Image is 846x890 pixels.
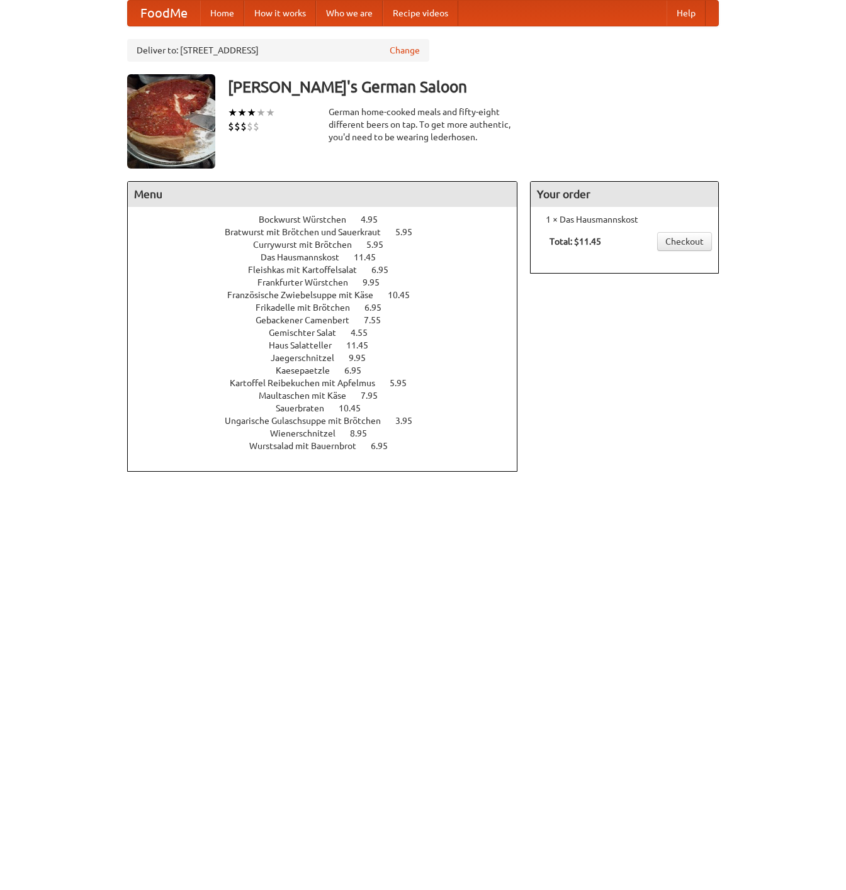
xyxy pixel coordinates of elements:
a: Haus Salatteller 11.45 [269,340,392,350]
a: Bratwurst mit Brötchen und Sauerkraut 5.95 [225,227,436,237]
a: Help [667,1,706,26]
span: Frikadelle mit Brötchen [256,303,363,313]
a: Fleishkas mit Kartoffelsalat 6.95 [248,265,412,275]
span: 5.95 [366,240,396,250]
span: Französische Zwiebelsuppe mit Käse [227,290,386,300]
span: 6.95 [364,303,394,313]
span: 6.95 [344,365,374,375]
a: Change [390,44,420,57]
span: Sauerbraten [276,403,337,413]
span: Ungarische Gulaschsuppe mit Brötchen [225,416,393,426]
a: FoodMe [128,1,200,26]
span: 9.95 [363,277,392,287]
span: 5.95 [390,378,419,388]
li: ★ [256,106,266,120]
a: Kaesepaetzle 6.95 [276,365,385,375]
span: 6.95 [371,265,401,275]
span: Kartoffel Reibekuchen mit Apfelmus [230,378,388,388]
a: Wurstsalad mit Bauernbrot 6.95 [249,441,411,451]
li: ★ [247,106,256,120]
a: Das Hausmannskost 11.45 [261,252,399,262]
span: Gebackener Camenbert [256,315,362,325]
span: 3.95 [395,416,425,426]
h4: Your order [531,182,718,207]
span: Gemischter Salat [269,328,349,338]
span: Fleishkas mit Kartoffelsalat [248,265,369,275]
li: ★ [266,106,275,120]
a: Gebackener Camenbert 7.55 [256,315,404,325]
span: 4.95 [361,214,390,225]
a: Who we are [316,1,383,26]
li: ★ [228,106,237,120]
a: Sauerbraten 10.45 [276,403,384,413]
a: Frikadelle mit Brötchen 6.95 [256,303,405,313]
li: $ [234,120,240,133]
h3: [PERSON_NAME]'s German Saloon [228,74,719,99]
h4: Menu [128,182,517,207]
span: 10.45 [388,290,422,300]
span: Jaegerschnitzel [271,353,347,363]
li: $ [228,120,234,133]
a: How it works [244,1,316,26]
a: Gemischter Salat 4.55 [269,328,391,338]
span: 7.95 [361,391,390,401]
a: Frankfurter Würstchen 9.95 [257,277,403,287]
span: 11.45 [346,340,381,350]
span: Wienerschnitzel [270,428,348,438]
span: Bockwurst Würstchen [259,214,359,225]
a: Currywurst mit Brötchen 5.95 [253,240,407,250]
span: 6.95 [371,441,400,451]
span: Das Hausmannskost [261,252,352,262]
a: Kartoffel Reibekuchen mit Apfelmus 5.95 [230,378,430,388]
img: angular.jpg [127,74,215,169]
a: Checkout [657,232,712,251]
a: Wienerschnitzel 8.95 [270,428,390,438]
span: Maultaschen mit Käse [259,391,359,401]
span: Haus Salatteller [269,340,344,350]
b: Total: $11.45 [550,236,601,247]
div: Deliver to: [STREET_ADDRESS] [127,39,429,62]
span: 11.45 [354,252,388,262]
a: Home [200,1,244,26]
a: Ungarische Gulaschsuppe mit Brötchen 3.95 [225,416,436,426]
a: Französische Zwiebelsuppe mit Käse 10.45 [227,290,433,300]
span: 8.95 [350,428,380,438]
span: 10.45 [339,403,373,413]
a: Maultaschen mit Käse 7.95 [259,391,401,401]
li: 1 × Das Hausmannskost [537,213,712,226]
span: 7.55 [364,315,393,325]
li: $ [240,120,247,133]
li: $ [247,120,253,133]
li: ★ [237,106,247,120]
a: Bockwurst Würstchen 4.95 [259,214,401,225]
div: German home-cooked meals and fifty-eight different beers on tap. To get more authentic, you'd nee... [329,106,517,143]
li: $ [253,120,259,133]
span: 9.95 [349,353,378,363]
a: Jaegerschnitzel 9.95 [271,353,389,363]
span: Currywurst mit Brötchen [253,240,364,250]
a: Recipe videos [383,1,458,26]
span: Frankfurter Würstchen [257,277,361,287]
span: Wurstsalad mit Bauernbrot [249,441,369,451]
span: Bratwurst mit Brötchen und Sauerkraut [225,227,393,237]
span: Kaesepaetzle [276,365,342,375]
span: 5.95 [395,227,425,237]
span: 4.55 [351,328,380,338]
